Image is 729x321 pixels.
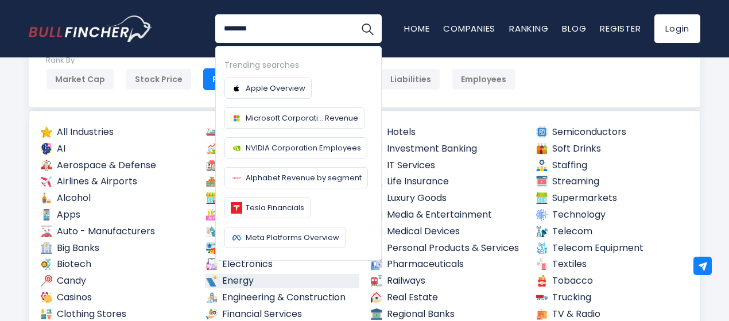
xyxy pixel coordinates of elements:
[224,197,311,218] a: Tesla Financials
[535,158,690,173] a: Staffing
[40,175,195,189] a: Airlines & Airports
[205,291,360,305] a: Engineering & Construction
[40,158,195,173] a: Aerospace & Defense
[370,241,525,256] a: Personal Products & Services
[203,68,257,90] div: Revenue
[205,208,360,222] a: DIY Stores
[46,68,114,90] div: Market Cap
[535,241,690,256] a: Telecom Equipment
[231,172,242,184] img: Company logo
[46,56,515,65] p: Rank By
[246,202,304,214] span: Tesla Financials
[224,59,373,72] div: Trending searches
[40,142,195,156] a: AI
[535,125,690,140] a: Semiconductors
[40,125,195,140] a: All Industries
[370,191,525,206] a: Luxury Goods
[370,142,525,156] a: Investment Banking
[205,142,360,156] a: Data & Stock Exchanges
[224,107,364,129] a: Microsoft Corporati... Revenue
[126,68,192,90] div: Stock Price
[205,175,360,189] a: Department Stores
[535,142,690,156] a: Soft Drinks
[535,225,690,239] a: Telecom
[535,175,690,189] a: Streaming
[231,113,242,124] img: Company logo
[205,125,360,140] a: Cruise
[40,191,195,206] a: Alcohol
[370,225,525,239] a: Medical Devices
[443,22,495,34] a: Companies
[654,14,700,43] a: Login
[370,291,525,305] a: Real Estate
[40,241,195,256] a: Big Banks
[40,225,195,239] a: Auto - Manufacturers
[246,172,362,184] span: Alphabet Revenue by segment
[370,125,525,140] a: Hotels
[231,202,242,214] img: Company logo
[535,257,690,272] a: Textiles
[370,257,525,272] a: Pharmaceuticals
[40,291,195,305] a: Casinos
[205,191,360,206] a: Discount Stores
[29,16,153,42] img: Bullfincher logo
[224,167,368,188] a: Alphabet Revenue by segment
[246,82,305,94] span: Apple Overview
[246,231,339,243] span: Meta Platforms Overview
[224,137,367,158] a: NVIDIA Corporation Employees
[231,142,242,154] img: Company logo
[600,22,641,34] a: Register
[205,225,360,239] a: Drug Makers
[40,274,195,288] a: Candy
[353,14,382,43] button: Search
[370,274,525,288] a: Railways
[29,16,152,42] a: Go to homepage
[231,83,242,94] img: Company logo
[246,112,358,124] span: Microsoft Corporati... Revenue
[452,68,515,90] div: Employees
[231,232,242,243] img: Company logo
[205,257,360,272] a: Electronics
[535,191,690,206] a: Supermarkets
[246,142,361,154] span: NVIDIA Corporation Employees
[381,68,440,90] div: Liabilities
[509,22,548,34] a: Ranking
[535,274,690,288] a: Tobacco
[40,257,195,272] a: Biotech
[370,175,525,189] a: Life Insurance
[224,78,312,99] a: Apple Overview
[404,22,429,34] a: Home
[370,208,525,222] a: Media & Entertainment
[562,22,586,34] a: Blog
[205,158,360,173] a: Dating
[370,158,525,173] a: IT Services
[40,208,195,222] a: Apps
[535,208,690,222] a: Technology
[205,241,360,256] a: E-commerce
[535,291,690,305] a: Trucking
[205,274,360,288] a: Energy
[224,227,346,248] a: Meta Platforms Overview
